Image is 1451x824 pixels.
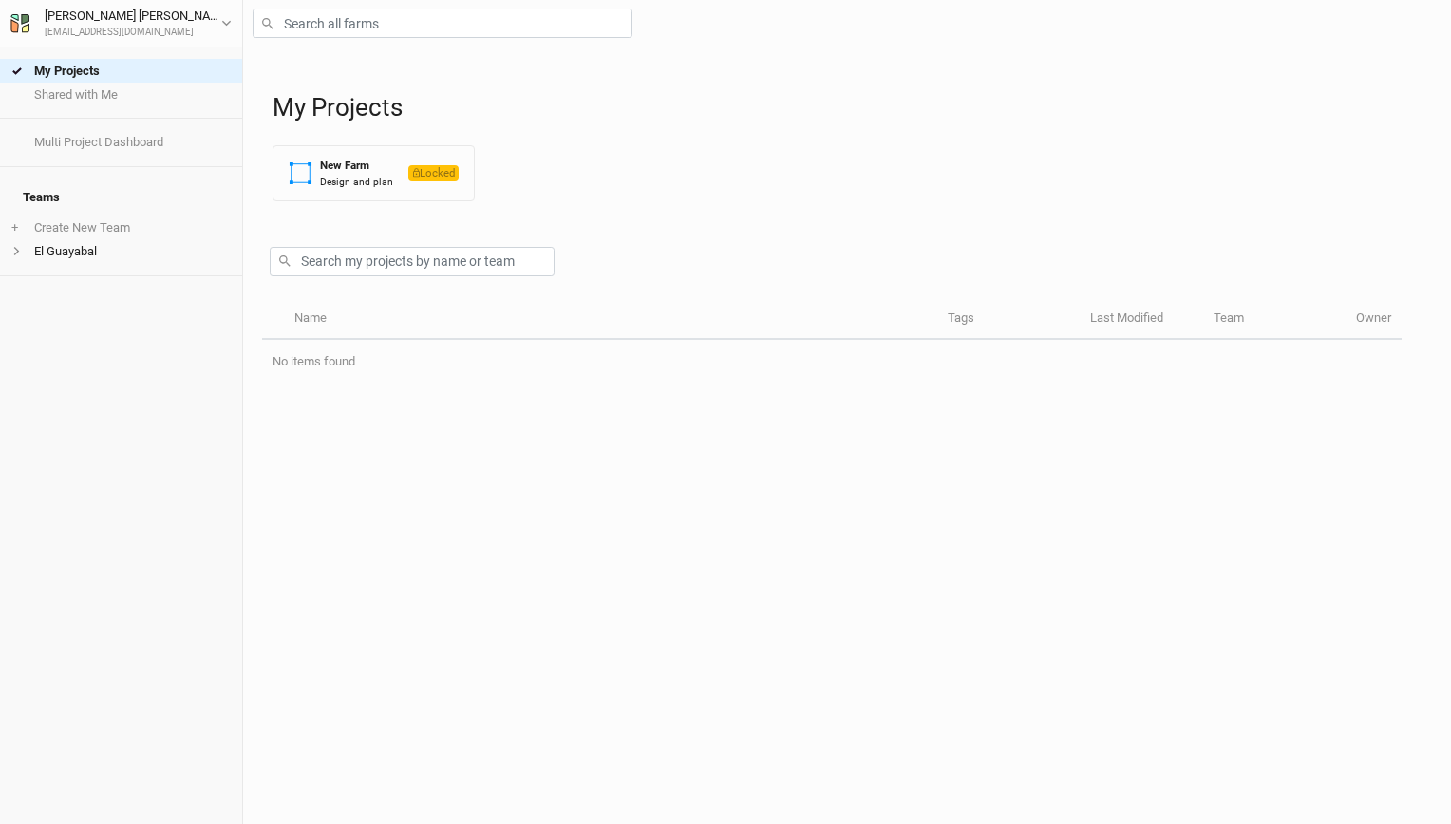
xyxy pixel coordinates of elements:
button: New FarmDesign and planLocked [273,145,475,201]
h4: Teams [11,178,231,216]
div: [EMAIL_ADDRESS][DOMAIN_NAME] [45,26,221,40]
th: Last Modified [1080,299,1203,340]
span: Locked [408,165,459,181]
td: No items found [262,340,1402,384]
input: Search my projects by name or team [270,247,555,276]
th: Name [283,299,936,340]
div: Design and plan [320,175,393,189]
th: Team [1203,299,1346,340]
div: New Farm [320,158,393,174]
h1: My Projects [273,93,1432,122]
div: [PERSON_NAME] [PERSON_NAME] [45,7,221,26]
th: Owner [1346,299,1402,340]
th: Tags [937,299,1080,340]
button: [PERSON_NAME] [PERSON_NAME][EMAIL_ADDRESS][DOMAIN_NAME] [9,6,233,40]
span: + [11,220,18,235]
input: Search all farms [253,9,632,38]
